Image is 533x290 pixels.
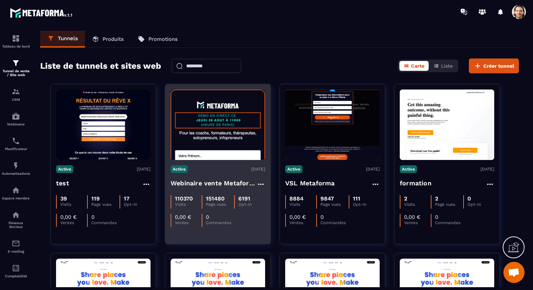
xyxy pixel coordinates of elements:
[12,34,20,43] img: formation
[12,239,20,248] img: email
[400,178,431,188] h4: formation
[320,202,348,207] p: Page vues
[12,186,20,195] img: automations
[175,214,191,220] p: 0,00 €
[148,36,178,42] p: Promotions
[91,214,94,220] p: 0
[429,61,457,71] button: Liste
[206,220,233,225] p: Commandes
[171,165,188,173] p: Active
[2,107,30,131] a: automationsautomationsWebinaire
[2,98,30,101] p: CRM
[469,58,519,73] button: Créer tunnel
[2,122,30,126] p: Webinaire
[12,211,20,219] img: social-network
[56,178,69,188] h4: test
[2,221,30,229] p: Réseaux Sociaux
[2,44,30,48] p: Tableau de bord
[124,202,151,207] p: Opt-in
[131,31,185,48] a: Promotions
[285,165,302,173] p: Active
[320,195,334,202] p: 9847
[171,178,257,188] h4: Webinaire vente Metaforma
[12,264,20,272] img: accountant
[320,214,324,220] p: 0
[56,90,151,160] img: image
[12,161,20,170] img: automations
[12,59,20,67] img: formation
[206,202,234,207] p: Page vues
[404,214,421,220] p: 0,00 €
[85,31,131,48] a: Produits
[124,195,129,202] p: 17
[289,220,316,225] p: Ventes
[2,29,30,54] a: formationformationTableau de bord
[60,220,87,225] p: Ventes
[483,62,514,69] span: Créer tunnel
[12,137,20,145] img: scheduler
[238,202,265,207] p: Opt-in
[2,156,30,181] a: automationsautomationsAutomatisations
[175,202,202,207] p: Visits
[400,165,417,173] p: Active
[353,195,360,202] p: 111
[40,59,161,73] h2: Liste de tunnels et sites web
[60,202,87,207] p: Visits
[251,167,265,172] p: [DATE]
[2,54,30,82] a: formationformationTunnel de vente / Site web
[60,195,67,202] p: 39
[10,6,73,19] img: logo
[399,61,429,71] button: Carte
[175,220,202,225] p: Ventes
[2,172,30,175] p: Automatisations
[91,220,118,225] p: Commandes
[435,195,438,202] p: 2
[404,220,431,225] p: Ventes
[320,220,347,225] p: Commandes
[56,165,73,173] p: Active
[2,69,30,77] p: Tunnel de vente / Site web
[411,63,424,69] span: Carte
[467,195,471,202] p: 0
[2,147,30,151] p: Planificateur
[285,90,380,160] img: image
[175,195,193,202] p: 110370
[2,131,30,156] a: schedulerschedulerPlanificateur
[91,202,119,207] p: Page vues
[400,90,494,160] img: image
[238,195,250,202] p: 6191
[2,249,30,253] p: E-mailing
[103,36,124,42] p: Produits
[2,234,30,259] a: emailemailE-mailing
[60,214,77,220] p: 0,00 €
[285,178,335,188] h4: VSL Metaforma
[503,262,525,283] a: Ouvrir le chat
[2,259,30,283] a: accountantaccountantComptabilité
[366,167,380,172] p: [DATE]
[289,214,306,220] p: 0,00 €
[12,112,20,121] img: automations
[171,90,265,160] img: image
[480,167,494,172] p: [DATE]
[137,167,151,172] p: [DATE]
[40,31,85,48] a: Tunnels
[2,181,30,205] a: automationsautomationsEspace membre
[289,202,316,207] p: Visits
[467,202,494,207] p: Opt-in
[435,214,438,220] p: 0
[404,195,407,202] p: 2
[206,195,225,202] p: 151480
[435,220,462,225] p: Commandes
[353,202,380,207] p: Opt-in
[58,35,78,42] p: Tunnels
[2,196,30,200] p: Espace membre
[2,82,30,107] a: formationformationCRM
[289,195,304,202] p: 8884
[404,202,431,207] p: Visits
[435,202,463,207] p: Page vues
[2,274,30,278] p: Comptabilité
[12,87,20,96] img: formation
[206,214,209,220] p: 0
[2,205,30,234] a: social-networksocial-networkRéseaux Sociaux
[441,63,453,69] span: Liste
